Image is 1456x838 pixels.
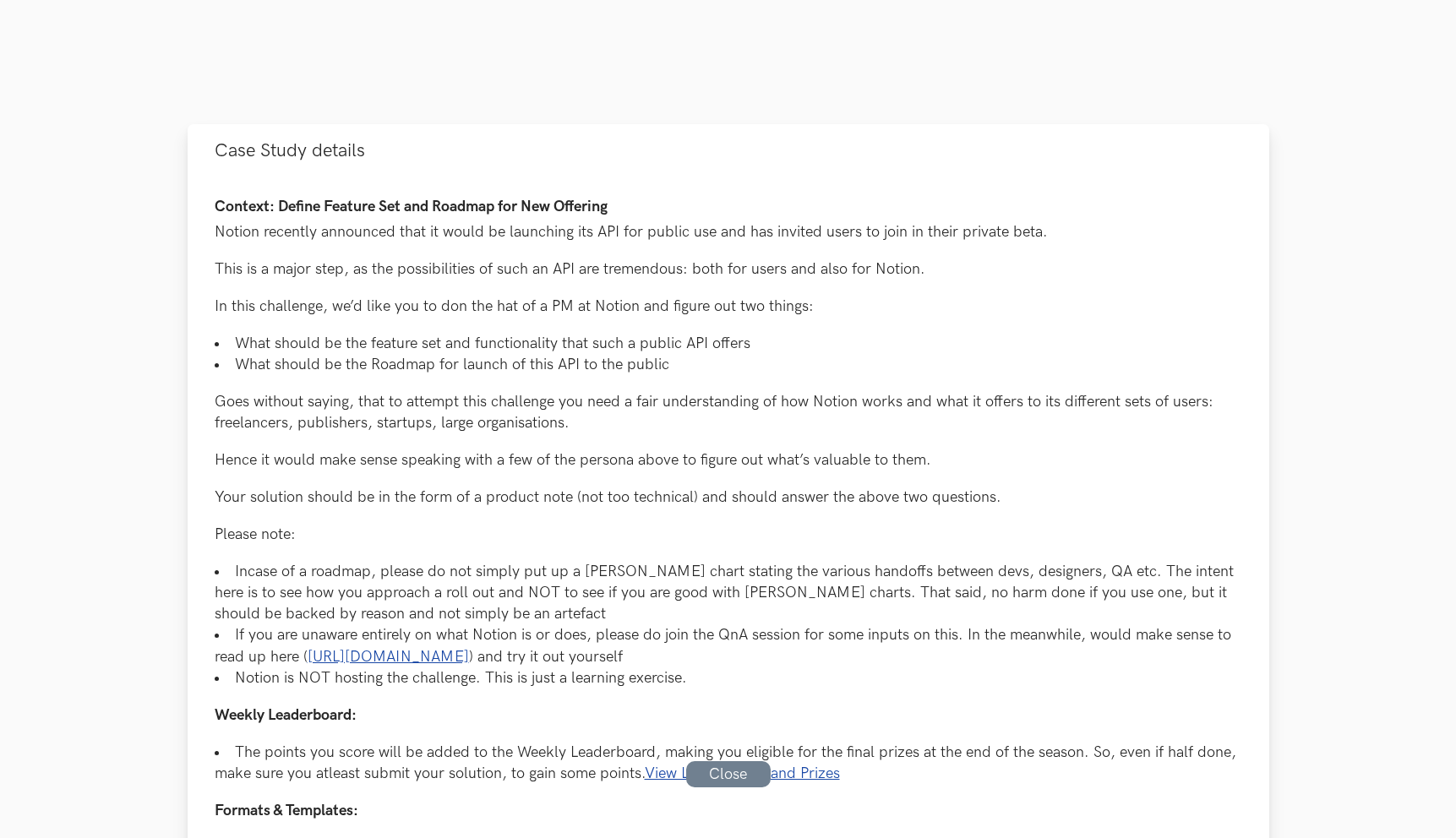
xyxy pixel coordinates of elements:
li: What should be the Roadmap for launch of this API to the public [215,354,1242,375]
li: If you are unaware entirely on what Notion is or does, please do join the QnA session for some in... [215,624,1242,667]
a: [URL][DOMAIN_NAME] [308,648,469,666]
span: Weekly Leaderboard: [215,706,357,724]
h4: Context: Define Feature Set and Roadmap for New Offering [215,199,1242,216]
p: Your solution should be in the form of a product note (not too technical) and should answer the a... [215,487,1242,508]
a: View Leaderboard and Prizes [645,765,840,782]
p: Notion recently announced that it would be launching its API for public use and has invited users... [215,221,1242,242]
li: What should be the feature set and functionality that such a public API offers [215,333,1242,354]
li: Incase of a roadmap, please do not simply put up a [PERSON_NAME] chart stating the various handof... [215,561,1242,625]
p: This is a major step, as the possibilities of such an API are tremendous: both for users and also... [215,258,1242,280]
p: Hence it would make sense speaking with a few of the persona above to figure out what’s valuable ... [215,449,1242,471]
li: Notion is NOT hosting the challenge. This is just a learning exercise. [215,667,1242,688]
a: Close [686,761,771,787]
b: Please note: [215,525,296,543]
p: In this challenge, we’d like you to don the hat of a PM at Notion and figure out two things: [215,296,1242,317]
span: Formats & Templates: [215,802,358,819]
p: Goes without saying, that to attempt this challenge you need a fair understanding of how Notion w... [215,391,1242,433]
li: The points you score will be added to the Weekly Leaderboard, making you eligible for the final p... [215,742,1242,784]
span: Case Study details [215,139,365,162]
button: Case Study details [188,124,1269,177]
